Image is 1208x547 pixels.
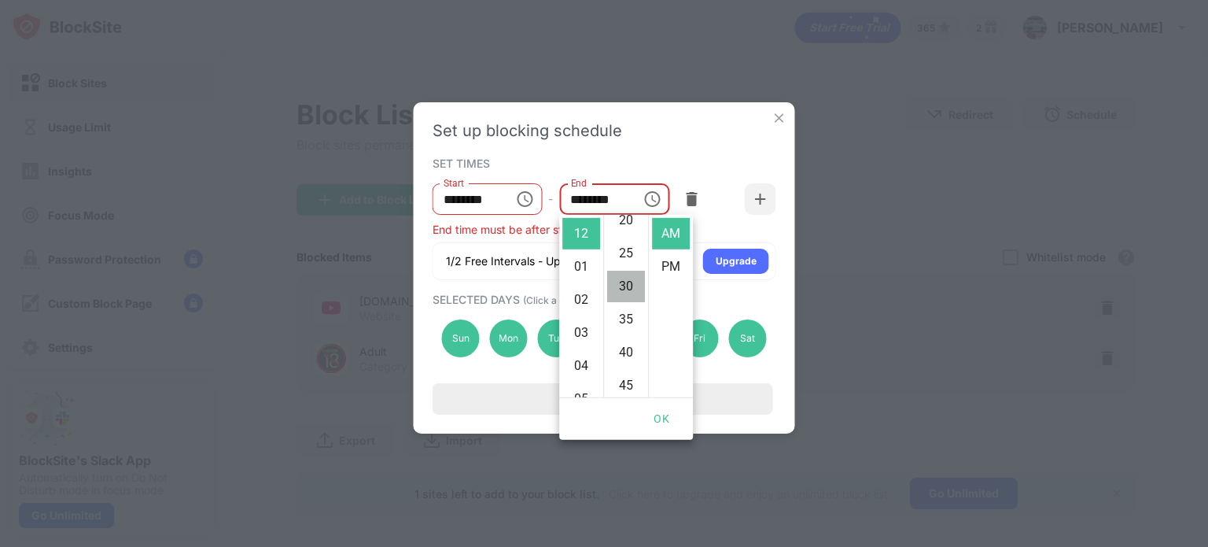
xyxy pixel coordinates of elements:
div: Set up blocking schedule [433,121,776,140]
label: Start [444,176,464,190]
div: SELECTED DAYS [433,293,772,306]
span: (Click a day to deactivate) [523,294,639,306]
div: Tue [537,320,575,357]
div: Upgrade [716,253,757,269]
li: 5 hours [562,383,600,415]
button: Choose time, selected time is 12:05 AM [636,183,668,215]
li: 35 minutes [607,304,645,335]
li: 1 hours [562,251,600,283]
li: PM [652,251,690,283]
div: Mon [489,320,527,357]
button: OK [636,405,687,434]
li: 25 minutes [607,238,645,269]
li: 12 hours [562,218,600,249]
ul: Select meridiem [648,215,693,397]
li: 40 minutes [607,337,645,368]
div: Sat [728,320,766,357]
li: 45 minutes [607,370,645,401]
button: Choose time, selected time is 1:30 PM [509,183,540,215]
li: 20 minutes [607,205,645,236]
li: AM [652,218,690,249]
li: 4 hours [562,350,600,382]
div: 1/2 Free Intervals - Upgrade for 5 intervals [446,253,665,269]
li: 2 hours [562,284,600,316]
div: SET TIMES [433,157,772,169]
label: End [570,176,587,190]
li: 30 minutes [607,271,645,302]
ul: Select hours [559,215,603,397]
img: x-button.svg [772,110,787,126]
li: 3 hours [562,317,600,349]
div: - [548,190,553,208]
div: End time must be after start time [433,223,776,236]
div: Fri [681,320,719,357]
div: Sun [442,320,480,357]
ul: Select minutes [603,215,648,397]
